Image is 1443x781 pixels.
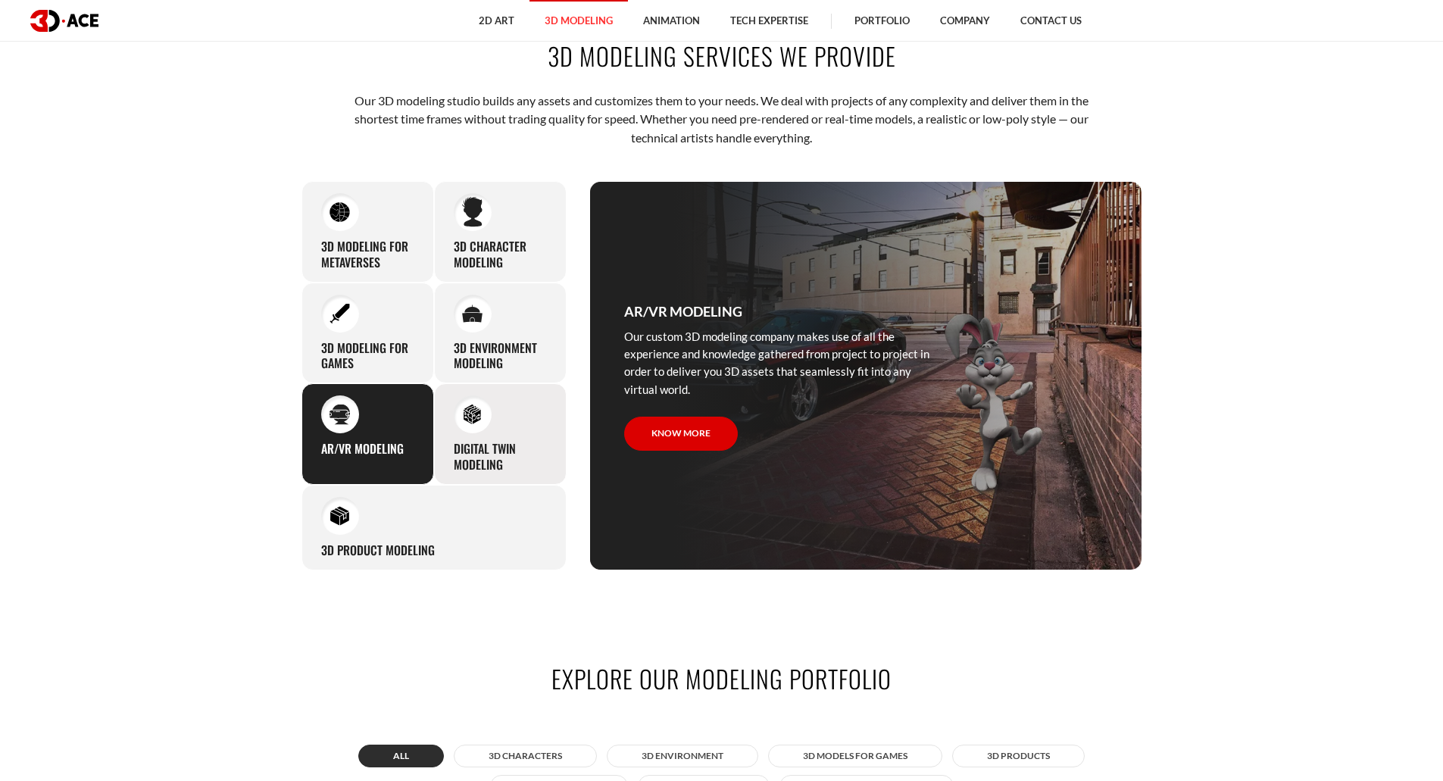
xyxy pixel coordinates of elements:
[321,340,414,372] h3: 3D modeling for games
[462,405,483,425] img: Digital Twin modeling
[321,441,404,457] h3: AR/VR modeling
[30,10,98,32] img: logo dark
[624,301,742,322] h3: AR/VR modeling
[330,303,350,323] img: 3D modeling for games
[330,505,350,526] img: 3D Product Modeling
[330,201,350,222] img: 3D Modeling for Metaverses
[952,745,1085,767] button: 3D Products
[321,542,435,558] h3: 3D Product Modeling
[624,417,738,451] a: Know more
[358,745,444,767] button: All
[301,39,1142,73] h2: 3D modeling services we provide
[454,239,547,270] h3: 3D character modeling
[301,661,1142,695] h2: Explore our modeling portfolio
[454,441,547,473] h3: Digital Twin modeling
[462,197,483,228] img: 3D character modeling
[454,745,597,767] button: 3D Characters
[454,340,547,372] h3: 3D environment modeling
[348,92,1095,147] p: Our 3D modeling studio builds any assets and customizes them to your needs. We deal with projects...
[607,745,758,767] button: 3D Environment
[624,328,935,399] p: Our custom 3D modeling company makes use of all the experience and knowledge gathered from projec...
[462,305,483,323] img: 3D environment modeling
[330,405,350,425] img: AR/VR modeling
[768,745,942,767] button: 3D Models for Games
[321,239,414,270] h3: 3D Modeling for Metaverses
